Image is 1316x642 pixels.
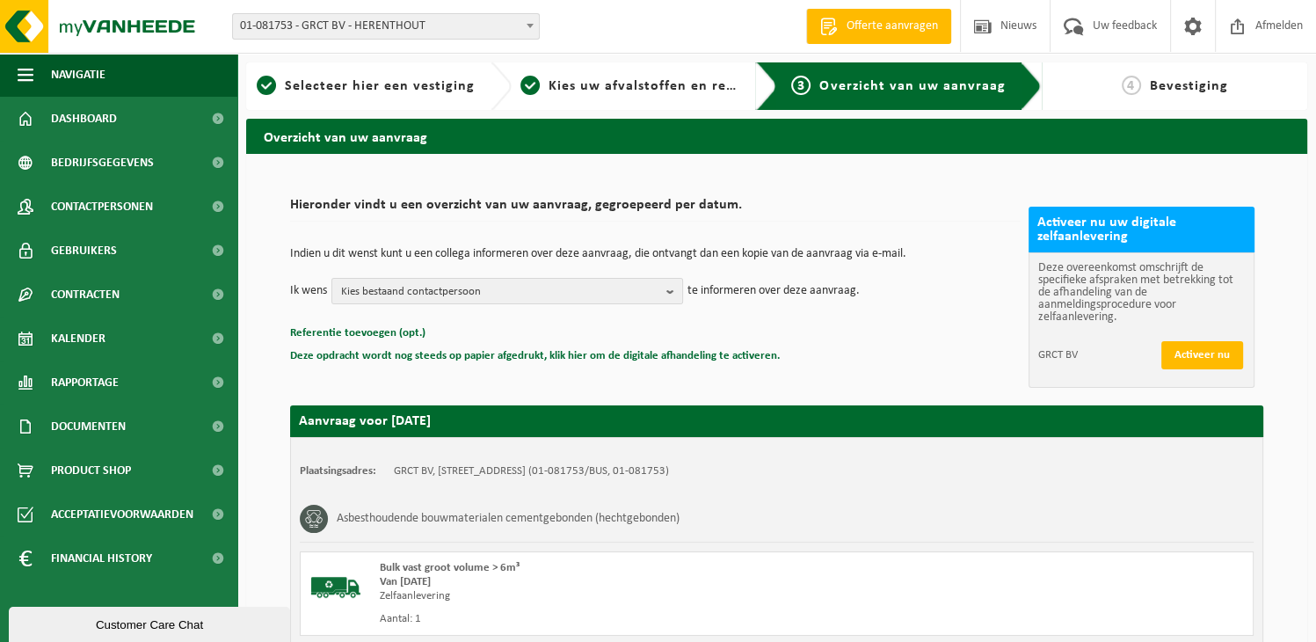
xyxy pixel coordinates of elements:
span: 2 [520,76,540,95]
span: Bulk vast groot volume > 6m³ [380,562,520,573]
a: 2Kies uw afvalstoffen en recipiënten [520,76,742,97]
button: Deze opdracht wordt nog steeds op papier afgedrukt, klik hier om de digitale afhandeling te activ... [290,345,780,368]
span: 1 [257,76,276,95]
span: Kalender [51,317,105,361]
a: 1Selecteer hier een vestiging [255,76,476,97]
button: Activeer nu [1161,341,1243,369]
iframe: chat widget [9,603,294,642]
h2: Hieronder vindt u een overzicht van uw aanvraag, gegroepeerd per datum. [290,198,1020,222]
strong: Van [DATE] [380,576,431,587]
p: te informeren over deze aanvraag. [687,278,860,304]
button: Kies bestaand contactpersoon [331,278,683,304]
span: Contracten [51,273,120,317]
span: 01-081753 - GRCT BV - HERENTHOUT [233,14,539,39]
div: Zelfaanlevering [380,589,847,603]
p: Deze overeenkomst omschrijft de specifieke afspraken met betrekking tot de afhandeling van de aan... [1038,262,1245,324]
strong: Aanvraag voor [DATE] [299,414,431,428]
span: Kies bestaand contactpersoon [341,279,659,305]
span: Gebruikers [51,229,117,273]
button: Referentie toevoegen (opt.) [290,322,425,345]
strong: Plaatsingsadres: [300,465,376,477]
span: Bevestiging [1150,79,1228,93]
p: Indien u dit wenst kunt u een collega informeren over deze aanvraag, die ontvangt dan een kopie v... [290,248,1020,260]
img: BL-SO-LV.png [309,561,362,614]
span: Product Shop [51,449,131,492]
span: Selecteer hier een vestiging [285,79,475,93]
h2: Overzicht van uw aanvraag [246,119,1307,153]
p: Ik wens [290,278,327,304]
span: 3 [791,76,811,95]
span: Offerte aanvragen [842,18,942,35]
span: Kies uw afvalstoffen en recipiënten [549,79,790,93]
span: GRCT BV [1038,348,1160,362]
div: Aantal: 1 [380,612,847,626]
a: Offerte aanvragen [806,9,951,44]
span: 01-081753 - GRCT BV - HERENTHOUT [232,13,540,40]
span: Bedrijfsgegevens [51,141,154,185]
span: Financial History [51,536,152,580]
span: Dashboard [51,97,117,141]
span: Rapportage [51,361,119,405]
h2: Activeer nu uw digitale zelfaanlevering [1029,207,1254,252]
td: GRCT BV, [STREET_ADDRESS] (01-081753/BUS, 01-081753) [394,464,669,478]
span: Documenten [51,405,126,449]
span: Contactpersonen [51,185,153,229]
span: Navigatie [51,53,105,97]
h3: Asbesthoudende bouwmaterialen cementgebonden (hechtgebonden) [337,505,680,533]
span: 4 [1122,76,1141,95]
span: Acceptatievoorwaarden [51,492,193,536]
span: Overzicht van uw aanvraag [819,79,1005,93]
